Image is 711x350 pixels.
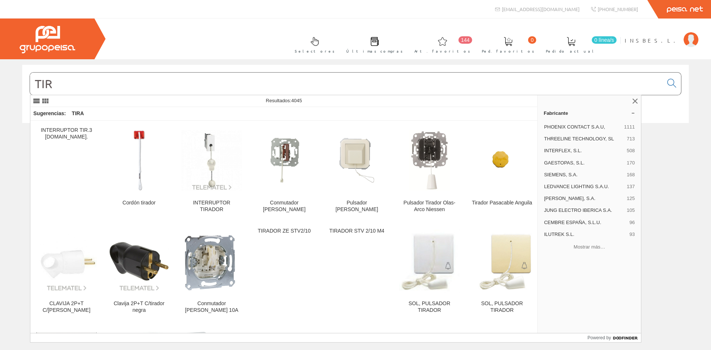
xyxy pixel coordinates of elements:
[544,147,624,154] span: INTERFLEX, S.L.
[624,124,635,130] span: 1111
[287,31,338,58] a: Selectores
[472,200,532,206] div: Tirador Pasacable Anguila
[291,98,302,103] span: 4045
[588,334,611,341] span: Powered by
[414,47,470,55] span: Art. favoritos
[72,110,84,116] strong: TIRA
[472,300,532,314] div: SOL, PULSADOR TIRADOR
[627,147,635,154] span: 508
[544,124,621,130] span: PHOENIX CONTACT S.A.U,
[176,222,248,322] a: Conmutador de tirador 10A Conmutador [PERSON_NAME] 10A
[544,219,627,226] span: CEMBRE ESPAÑA, S.L.U.
[103,222,175,322] a: Clavija 2P+T C/tirador negra Clavija 2P+T C/tirador negra
[254,228,314,234] div: TIRADOR ZE STV2/10
[36,127,97,140] div: INTERRUPTOR TIR.3 [DOMAIN_NAME].
[399,300,460,314] div: SOL, PULSADOR TIRADOR
[598,6,638,12] span: [PHONE_NUMBER]
[546,47,596,55] span: Pedido actual
[399,130,460,190] img: Pulsador Tirador Olas-Arco Niessen
[544,183,624,190] span: LEDVANCE LIGHTING S.A.U.
[472,233,532,290] img: SOL, PULSADOR TIRADOR
[627,207,635,214] span: 105
[625,31,698,38] a: INSBE S.L.
[327,200,387,213] div: Pulsador [PERSON_NAME]
[181,200,242,213] div: INTERRUPTOR TIRADOR
[266,98,302,103] span: Resultados:
[399,230,460,293] img: SOL, PULSADOR TIRADOR
[30,109,67,119] div: Sugerencias:
[248,222,320,322] a: TIRADOR ZE STV2/10
[627,195,635,202] span: 125
[254,130,314,190] img: Conmutador de tirador simon
[544,231,627,238] span: ILUTREK S.L.
[502,6,580,12] span: [EMAIL_ADDRESS][DOMAIN_NAME]
[181,231,242,291] img: Conmutador de tirador 10A
[248,121,320,221] a: Conmutador de tirador simon Conmutador [PERSON_NAME]
[22,132,689,139] div: © Grupo Peisa
[109,200,169,206] div: Cordón tirador
[407,31,474,58] a: 144 Art. favoritos
[321,222,393,322] a: TIRADOR STV 2/10 M4
[544,195,624,202] span: [PERSON_NAME], S.A.
[103,121,175,221] a: Cordón tirador Cordón tirador
[544,207,624,214] span: JUNG ELECTRO IBERICA S.A.
[254,200,314,213] div: Conmutador [PERSON_NAME]
[630,231,635,238] span: 93
[538,107,641,119] a: Fabricante
[399,200,460,213] div: Pulsador Tirador Olas-Arco Niessen
[393,222,465,322] a: SOL, PULSADOR TIRADOR SOL, PULSADOR TIRADOR
[327,228,387,234] div: TIRADOR STV 2/10 M4
[588,333,641,342] a: Powered by
[458,36,472,44] span: 144
[630,219,635,226] span: 96
[627,183,635,190] span: 137
[181,130,242,190] img: INTERRUPTOR TIRADOR
[544,171,624,178] span: SIEMENS, S.A.
[20,26,75,53] img: Grupo Peisa
[30,121,103,221] a: INTERRUPTOR TIR.3 [DOMAIN_NAME].
[625,37,680,44] span: INSBE S.L.
[544,160,624,166] span: GAESTOPAS, S.L.
[295,47,335,55] span: Selectores
[30,222,103,322] a: CLAVIJA 2P+T C/TIRADOR BLANCA CLAVIJA 2P+T C/[PERSON_NAME]
[36,231,97,291] img: CLAVIJA 2P+T C/TIRADOR BLANCA
[176,121,248,221] a: INTERRUPTOR TIRADOR INTERRUPTOR TIRADOR
[346,47,403,55] span: Últimas compras
[30,73,663,95] input: Buscar...
[109,130,169,190] img: Cordón tirador
[528,36,536,44] span: 0
[466,222,538,322] a: SOL, PULSADOR TIRADOR SOL, PULSADOR TIRADOR
[321,121,393,221] a: Pulsador de tirador simon Pulsador [PERSON_NAME]
[541,241,638,253] button: Mostrar más…
[109,300,169,314] div: Clavija 2P+T C/tirador negra
[544,136,624,142] span: THREELINE TECHNOLOGY, SL
[466,121,538,221] a: Tirador Pasacable Anguila Tirador Pasacable Anguila
[393,121,465,221] a: Pulsador Tirador Olas-Arco Niessen Pulsador Tirador Olas-Arco Niessen
[472,144,532,177] img: Tirador Pasacable Anguila
[327,130,387,190] img: Pulsador de tirador simon
[339,31,407,58] a: Últimas compras
[592,36,617,44] span: 0 línea/s
[36,300,97,314] div: CLAVIJA 2P+T C/[PERSON_NAME]
[627,136,635,142] span: 713
[109,231,169,291] img: Clavija 2P+T C/tirador negra
[482,47,534,55] span: Ped. favoritos
[627,160,635,166] span: 170
[627,171,635,178] span: 168
[181,300,242,314] div: Conmutador [PERSON_NAME] 10A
